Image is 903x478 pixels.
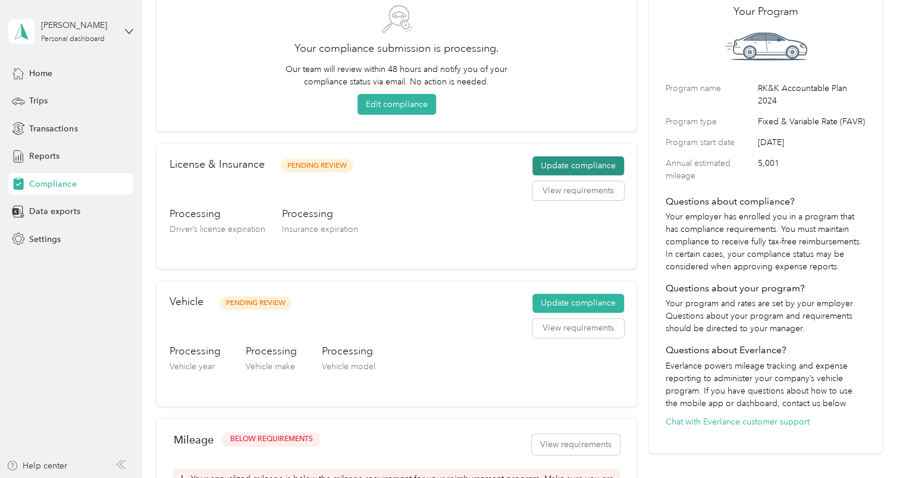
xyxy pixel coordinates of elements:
button: Update compliance [532,156,624,175]
button: View requirements [532,434,620,455]
span: Reports [29,150,59,162]
span: Vehicle year [169,361,214,372]
button: Chat with Everlance customer support [666,416,810,428]
button: Update compliance [532,294,624,313]
span: Pending Review [281,159,353,172]
h4: Questions about Everlance? [666,343,866,357]
h3: Processing [169,344,220,358]
span: Home [29,67,52,80]
div: [PERSON_NAME] [41,19,115,32]
label: Program start date [666,136,754,149]
p: Our team will review within 48 hours and notify you of your compliance status via email. No actio... [280,63,513,88]
span: Insurance expiration [281,224,358,234]
span: Vehicle make [245,361,294,372]
span: Settings [29,233,61,246]
span: 5,001 [758,157,866,182]
span: Transactions [29,122,77,135]
label: Program type [666,115,754,128]
h2: Mileage [173,433,213,446]
span: Fixed & Variable Rate (FAVR) [758,115,866,128]
h3: Processing [169,206,265,221]
h3: Processing [281,206,358,221]
span: Vehicle model [321,361,375,372]
h2: Your Program [666,4,866,20]
h2: License & Insurance [169,156,264,172]
span: Pending Review [220,296,291,310]
span: Compliance [29,178,76,190]
h4: Questions about compliance? [666,194,866,209]
label: Program name [666,82,754,107]
span: Trips [29,95,48,107]
span: RK&K Accountable Plan 2024 [758,82,866,107]
p: Your program and rates are set by your employer. Questions about your program and requirements sh... [666,297,866,335]
h2: Vehicle [169,294,203,310]
h3: Processing [321,344,375,358]
p: Everlance powers mileage tracking and expense reporting to administer your company’s vehicle prog... [666,360,866,410]
span: Driver’s license expiration [169,224,265,234]
h3: Processing [245,344,296,358]
button: View requirements [532,319,624,338]
button: View requirements [532,181,624,200]
button: Edit compliance [358,94,436,115]
h4: Questions about your program? [666,281,866,295]
button: Help center [7,460,67,472]
button: BELOW REQUIREMENTS [221,432,321,447]
span: [DATE] [758,136,866,149]
h2: Your compliance submission is processing. [173,40,619,56]
p: Your employer has enrolled you in a program that has compliance requirements. You must maintain c... [666,210,866,273]
div: Personal dashboard [41,36,105,43]
span: BELOW REQUIREMENTS [230,434,312,445]
span: Data exports [29,205,80,218]
iframe: Everlance-gr Chat Button Frame [836,411,903,478]
label: Annual estimated mileage [666,157,754,182]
